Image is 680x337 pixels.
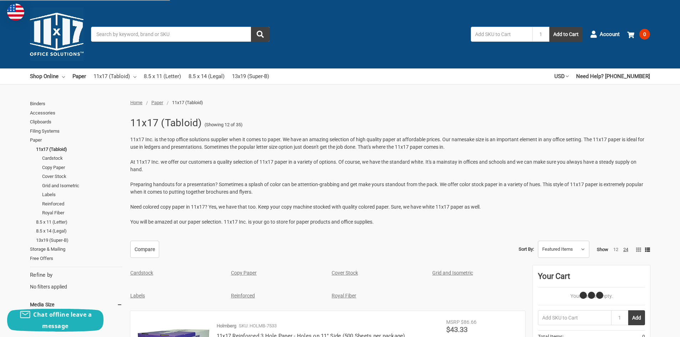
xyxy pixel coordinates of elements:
[36,236,122,245] a: 13x19 (Super-B)
[91,27,270,42] input: Search by keyword, brand or SKU
[30,108,122,118] a: Accessories
[36,218,122,227] a: 8.5 x 11 (Letter)
[42,190,122,199] a: Labels
[597,247,608,252] span: Show
[7,4,24,21] img: duty and tax information for United States
[538,292,645,300] p: Your Cart Is Empty.
[30,254,122,263] a: Free Offers
[231,270,257,276] a: Copy Paper
[94,68,136,84] a: 11x17 (Tabloid)
[172,100,203,105] span: 11x17 (Tabloid)
[130,100,142,105] a: Home
[554,68,569,84] a: USD
[30,117,122,127] a: Clipboards
[36,226,122,236] a: 8.5 x 14 (Legal)
[151,100,163,105] a: Paper
[130,159,636,172] span: At 11x17 Inc. we offer our customers a quality selection of 11x17 paper in a variety of options. ...
[239,322,277,330] p: SKU: HOLMB-7533
[639,29,650,40] span: 0
[332,293,356,298] a: Royal Fiber
[232,68,269,84] a: 13x19 (Super-B)
[130,182,643,195] span: Preparing handouts for a presentation? Sometimes a splash of color can be attention-grabbing and ...
[130,204,481,210] span: Need colored copy paper in 11x17? Yes, we have that too. Keep your copy machine stocked with qual...
[42,154,122,163] a: Cardstock
[42,199,122,209] a: Reinforced
[623,247,628,252] a: 24
[36,145,122,154] a: 11x17 (Tabloid)
[576,68,650,84] a: Need Help? [PHONE_NUMBER]
[130,270,153,276] a: Cardstock
[130,241,159,258] a: Compare
[42,181,122,190] a: Grid and Isometric
[30,136,122,145] a: Paper
[130,293,145,298] a: Labels
[7,309,104,332] button: Chat offline leave a message
[519,244,534,255] label: Sort By:
[628,310,645,325] button: Add
[538,270,645,287] div: Your Cart
[217,322,236,330] p: Holmberg
[30,271,122,279] h5: Refine by
[33,311,92,330] span: Chat offline leave a message
[30,68,65,84] a: Shop Online
[30,99,122,108] a: Binders
[432,270,473,276] a: Grid and Isometric
[30,7,84,61] img: 11x17.com
[471,27,532,42] input: Add SKU to Cart
[30,245,122,254] a: Storage & Mailing
[600,30,620,39] span: Account
[590,25,620,44] a: Account
[30,271,122,290] div: No filters applied
[446,325,468,334] span: $43.33
[538,310,611,325] input: Add SKU to Cart
[30,300,122,309] h5: Media Size
[446,318,460,326] div: MSRP
[72,68,86,84] a: Paper
[205,121,243,128] span: (Showing 12 of 35)
[613,247,618,252] a: 12
[231,293,255,298] a: Reinforced
[144,68,181,84] a: 8.5 x 11 (Letter)
[627,25,650,44] a: 0
[30,127,122,136] a: Filing Systems
[42,172,122,181] a: Cover Stock
[332,270,358,276] a: Cover Stock
[42,163,122,172] a: Copy Paper
[549,27,583,42] button: Add to Cart
[42,208,122,218] a: Royal Fiber
[188,68,225,84] a: 8.5 x 14 (Legal)
[130,114,202,132] h1: 11x17 (Tabloid)
[130,219,374,225] span: You will be amazed at our paper selection. 11x17 Inc. is your go to store for paper products and ...
[130,137,644,150] span: 11x17 Inc. is the top office solutions supplier when it comes to paper. We have an amazing select...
